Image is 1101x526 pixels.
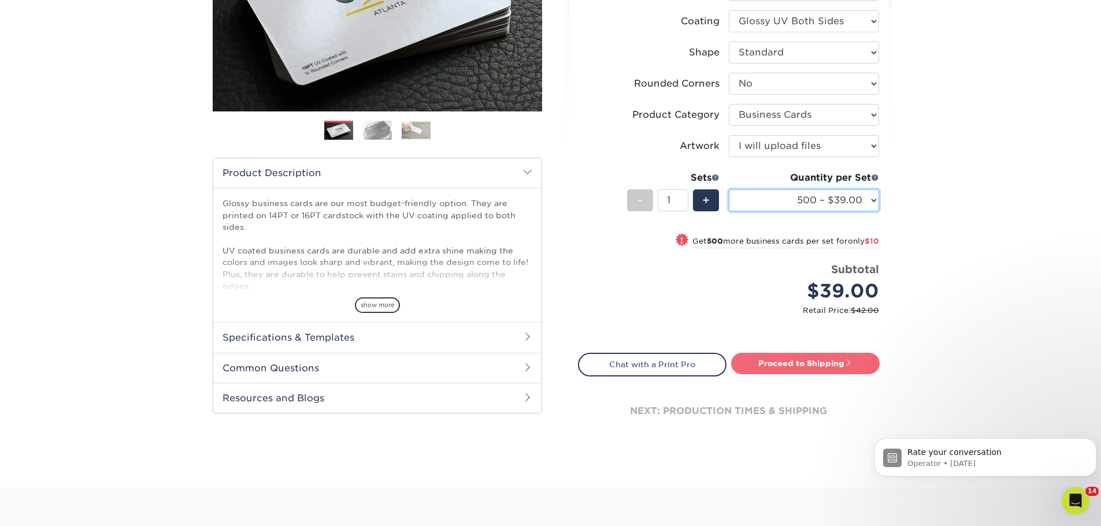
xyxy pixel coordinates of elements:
iframe: Intercom notifications message [870,414,1101,495]
iframe: Google Customer Reviews [3,491,98,522]
small: Get more business cards per set for [692,237,879,248]
div: Shape [689,46,720,59]
img: Business Cards 03 [402,121,431,139]
img: Business Cards 01 [324,117,353,146]
h2: Product Description [213,158,542,188]
strong: 500 [707,237,723,245]
strong: Subtotal [831,263,879,275]
h2: Specifications & Templates [213,322,542,352]
img: Business Cards 02 [363,120,392,140]
span: $42.00 [851,306,879,315]
span: - [637,192,643,209]
iframe: Intercom live chat [1062,487,1089,514]
span: + [702,192,710,209]
div: Rounded Corners [634,77,720,91]
small: Retail Price: [587,305,879,316]
h2: Common Questions [213,353,542,383]
div: $39.00 [737,277,879,305]
div: Artwork [680,139,720,153]
a: Chat with a Print Pro [578,353,726,376]
span: show more [355,297,400,313]
span: only [848,237,879,245]
h2: Resources and Blogs [213,383,542,413]
span: $10 [865,237,879,245]
div: Product Category [632,108,720,122]
a: Proceed to Shipping [731,353,880,374]
div: Quantity per Set [729,171,879,185]
div: Sets [627,171,720,185]
div: next: production times & shipping [578,376,880,446]
span: 14 [1085,487,1099,496]
p: Glossy business cards are our most budget-friendly option. They are printed on 14PT or 16PT cards... [223,197,532,350]
div: Coating [681,14,720,28]
span: ! [680,234,683,247]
